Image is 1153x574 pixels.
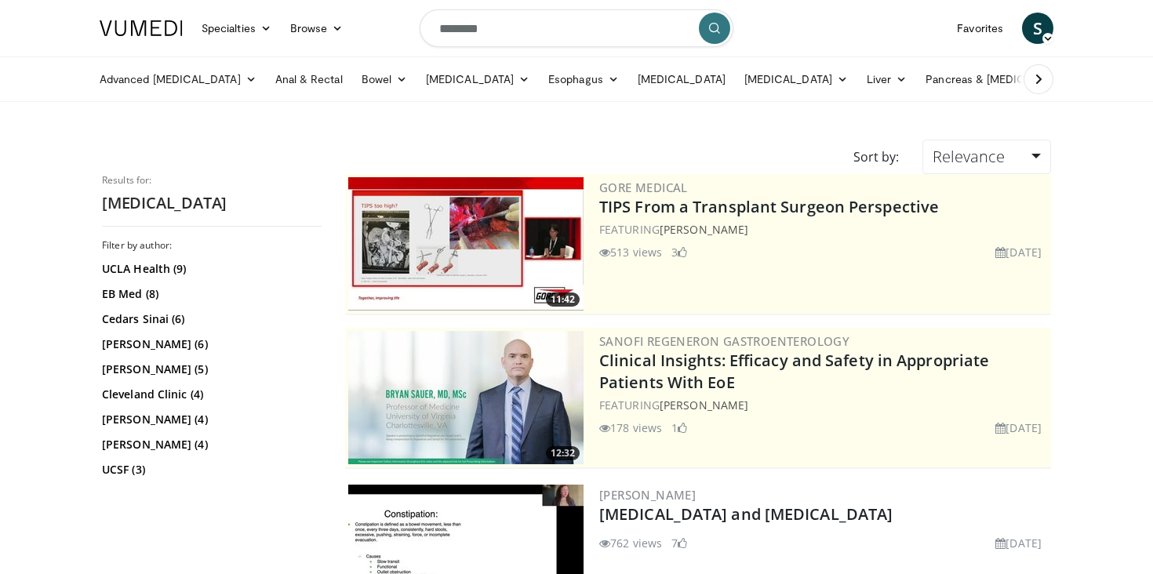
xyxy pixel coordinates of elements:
img: VuMedi Logo [100,20,183,36]
a: Gore Medical [599,180,688,195]
a: Advanced [MEDICAL_DATA] [90,64,266,95]
li: 3 [671,244,687,260]
a: Relevance [922,140,1051,174]
span: 12:32 [546,446,580,460]
a: [PERSON_NAME] [599,487,696,503]
a: [PERSON_NAME] (5) [102,361,318,377]
a: [PERSON_NAME] [660,398,748,412]
a: [PERSON_NAME] (6) [102,336,318,352]
p: Results for: [102,174,322,187]
a: Cleveland Clinic (4) [102,387,318,402]
a: [MEDICAL_DATA] [628,64,735,95]
a: Bowel [352,64,416,95]
a: Anal & Rectal [266,64,352,95]
a: Pancreas & [MEDICAL_DATA] [916,64,1100,95]
a: Specialties [192,13,281,44]
a: [MEDICAL_DATA] [735,64,857,95]
a: S [1022,13,1053,44]
li: [DATE] [995,420,1042,436]
div: Sort by: [842,140,911,174]
li: 762 views [599,535,662,551]
span: Relevance [933,146,1005,167]
a: [PERSON_NAME] (4) [102,412,318,427]
h2: [MEDICAL_DATA] [102,193,322,213]
a: [PERSON_NAME] [660,222,748,237]
a: TIPS From a Transplant Surgeon Perspective [599,196,939,217]
a: EB Med (8) [102,286,318,302]
a: Cedars Sinai (6) [102,311,318,327]
img: bf9ce42c-6823-4735-9d6f-bc9dbebbcf2c.png.300x170_q85_crop-smart_upscale.jpg [348,331,584,464]
li: 7 [671,535,687,551]
a: Esophagus [539,64,628,95]
li: [DATE] [995,244,1042,260]
a: UCSF (3) [102,462,318,478]
a: 12:32 [348,331,584,464]
div: FEATURING [599,221,1048,238]
a: Favorites [947,13,1013,44]
li: 178 views [599,420,662,436]
img: 4003d3dc-4d84-4588-a4af-bb6b84f49ae6.300x170_q85_crop-smart_upscale.jpg [348,177,584,311]
span: 11:42 [546,292,580,307]
div: FEATURING [599,397,1048,413]
a: 11:42 [348,177,584,311]
a: Clinical Insights: Efficacy and Safety in Appropriate Patients With EoE [599,350,989,393]
input: Search topics, interventions [420,9,733,47]
li: 1 [671,420,687,436]
a: Sanofi Regeneron Gastroenterology [599,333,849,349]
li: [DATE] [995,535,1042,551]
a: UCLA Health (9) [102,261,318,277]
a: Liver [857,64,916,95]
h3: Filter by author: [102,239,322,252]
li: 513 views [599,244,662,260]
a: Browse [281,13,353,44]
a: [MEDICAL_DATA] and [MEDICAL_DATA] [599,503,893,525]
a: [MEDICAL_DATA] [416,64,539,95]
a: [PERSON_NAME] (4) [102,437,318,452]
